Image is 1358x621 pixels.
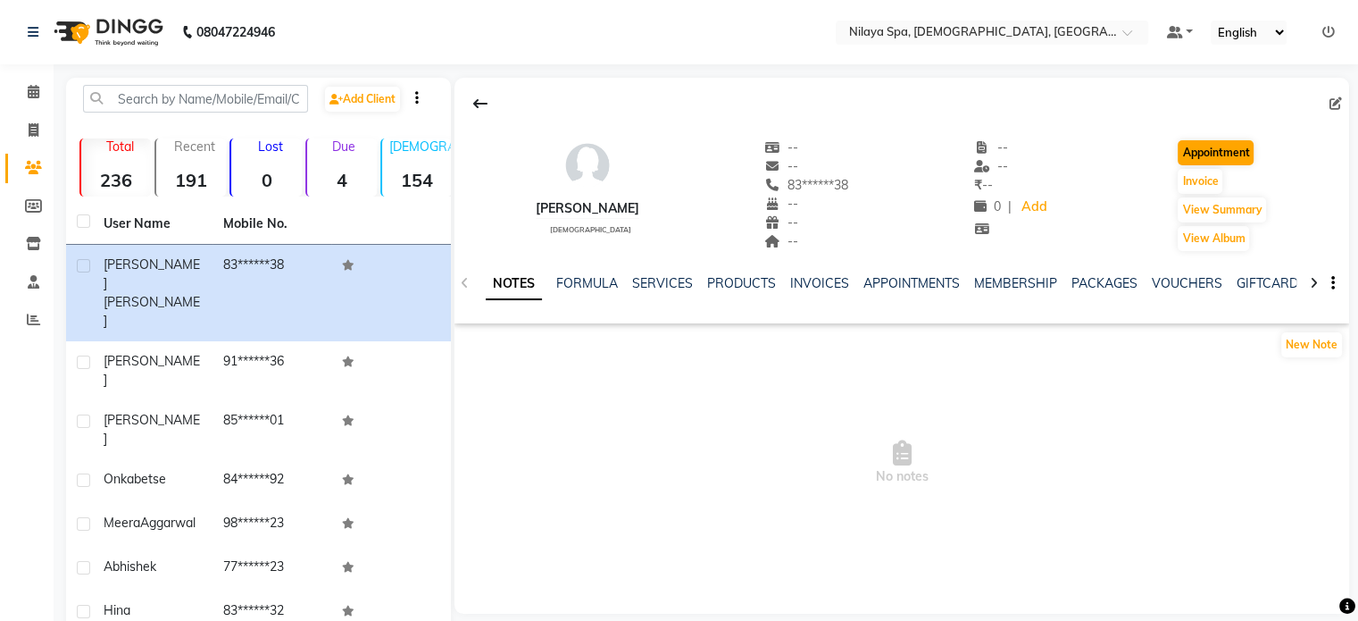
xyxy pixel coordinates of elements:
[104,294,200,329] span: [PERSON_NAME]
[1178,169,1222,194] button: Invoice
[104,602,130,618] span: Hina
[632,275,693,291] a: SERVICES
[83,85,308,113] input: Search by Name/Mobile/Email/Code
[707,275,776,291] a: PRODUCTS
[1281,332,1342,357] button: New Note
[556,275,618,291] a: FORMULA
[88,138,151,155] p: Total
[104,256,200,291] span: [PERSON_NAME]
[382,169,452,191] strong: 154
[81,169,151,191] strong: 236
[325,87,400,112] a: Add Client
[46,7,168,57] img: logo
[974,198,1001,214] span: 0
[1178,140,1254,165] button: Appointment
[974,177,982,193] span: ₹
[212,204,332,245] th: Mobile No.
[790,275,849,291] a: INVOICES
[163,138,226,155] p: Recent
[104,515,140,531] span: Meera
[1178,197,1266,222] button: View Summary
[536,199,639,218] div: [PERSON_NAME]
[231,169,301,191] strong: 0
[104,558,156,575] span: Abhishek
[462,87,499,121] div: Back to Client
[765,139,799,155] span: --
[93,204,212,245] th: User Name
[863,275,960,291] a: APPOINTMENTS
[238,138,301,155] p: Lost
[104,353,200,388] span: [PERSON_NAME]
[765,214,799,231] span: --
[1178,226,1249,251] button: View Album
[1152,275,1222,291] a: VOUCHERS
[765,196,799,212] span: --
[1019,195,1050,220] a: Add
[765,158,799,174] span: --
[1237,275,1306,291] a: GIFTCARDS
[486,268,542,300] a: NOTES
[454,373,1349,552] span: No notes
[104,412,200,447] span: [PERSON_NAME]
[196,7,275,57] b: 08047224946
[765,233,799,249] span: --
[974,177,993,193] span: --
[307,169,377,191] strong: 4
[389,138,452,155] p: [DEMOGRAPHIC_DATA]
[311,138,377,155] p: Due
[974,158,1008,174] span: --
[974,139,1008,155] span: --
[974,275,1057,291] a: MEMBERSHIP
[156,169,226,191] strong: 191
[140,515,196,531] span: Aggarwal
[104,471,166,487] span: Onkabetse
[550,225,631,234] span: [DEMOGRAPHIC_DATA]
[1071,275,1137,291] a: PACKAGES
[1008,197,1012,216] span: |
[561,138,614,192] img: avatar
